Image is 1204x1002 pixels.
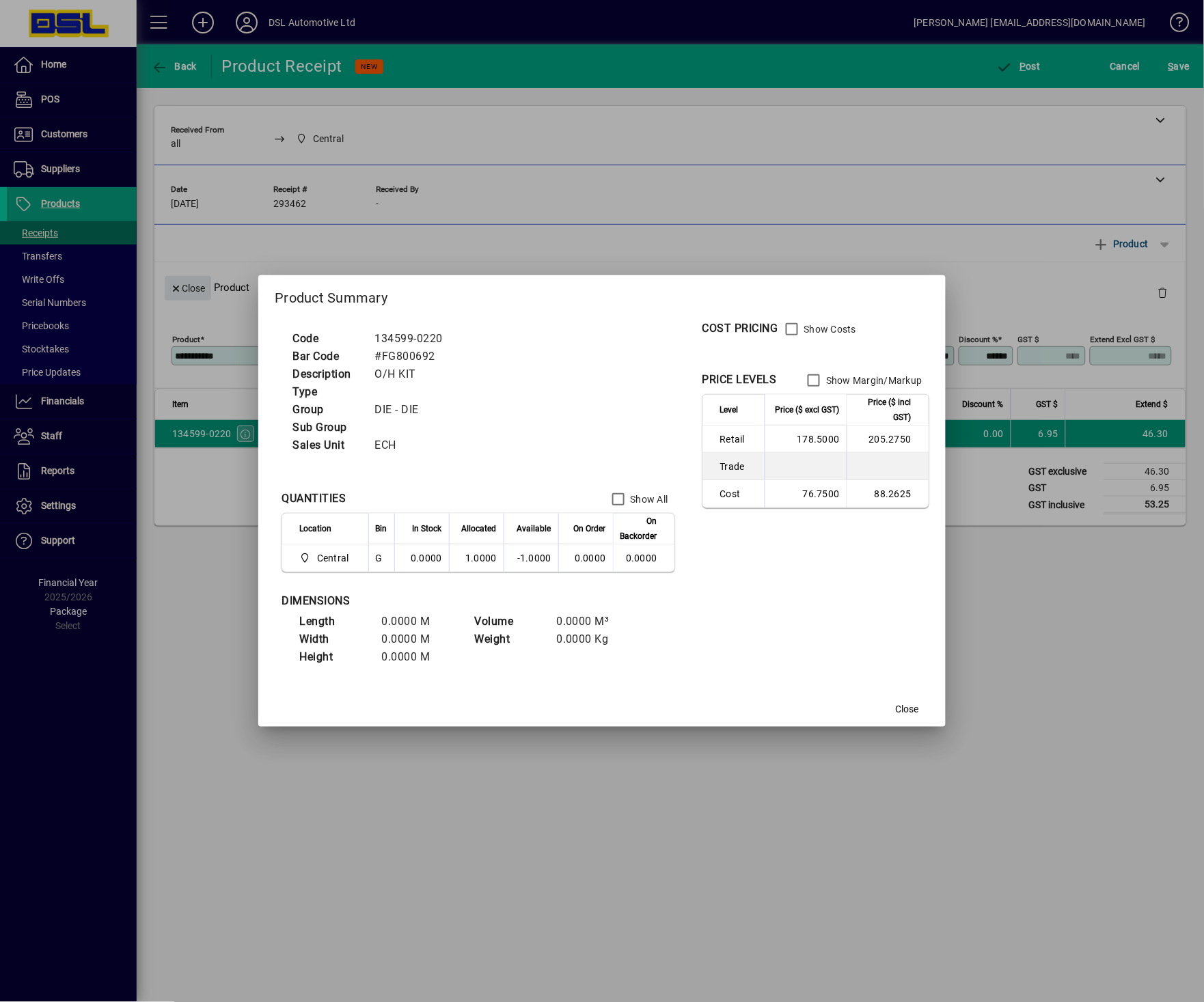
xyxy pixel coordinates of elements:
[628,492,668,506] label: Show All
[776,402,840,417] span: Price ($ excl GST)
[282,593,623,609] div: DIMENSIONS
[286,383,368,401] td: Type
[368,365,459,383] td: O/H KIT
[368,348,459,365] td: #FG800692
[467,613,549,630] td: Volume
[462,521,497,536] span: Allocated
[258,275,945,315] h2: Product Summary
[720,487,758,501] span: Cost
[896,702,919,716] span: Close
[292,613,374,630] td: Length
[823,374,922,387] label: Show Margin/Markup
[368,401,459,419] td: DIE - DIE
[282,490,346,507] div: QUANTITIES
[702,320,778,337] div: COST PRICING
[394,544,449,572] td: 0.0000
[286,330,368,348] td: Code
[368,544,394,572] td: G
[720,432,758,446] span: Retail
[847,480,929,507] td: 88.2625
[847,426,929,453] td: 205.2750
[317,551,349,565] span: Central
[292,630,374,648] td: Width
[368,330,459,348] td: 134599-0220
[374,613,456,630] td: 0.0000 M
[413,521,442,536] span: In Stock
[575,553,606,563] span: 0.0000
[292,648,374,666] td: Height
[620,514,657,544] span: On Backorder
[802,322,857,336] label: Show Costs
[765,480,847,507] td: 76.7500
[286,419,368,436] td: Sub Group
[765,426,847,453] td: 178.5000
[374,630,456,648] td: 0.0000 M
[286,436,368,454] td: Sales Unit
[299,550,354,566] span: Central
[368,436,459,454] td: ECH
[299,521,331,536] span: Location
[720,402,739,417] span: Level
[702,372,777,388] div: PRICE LEVELS
[286,365,368,383] td: Description
[549,613,631,630] td: 0.0000 M³
[467,630,549,648] td: Weight
[574,521,606,536] span: On Order
[720,460,758,473] span: Trade
[504,544,558,572] td: -1.0000
[517,521,551,536] span: Available
[549,630,631,648] td: 0.0000 Kg
[376,521,387,536] span: Bin
[613,544,674,572] td: 0.0000
[286,348,368,365] td: Bar Code
[286,401,368,419] td: Group
[449,544,504,572] td: 1.0000
[374,648,456,666] td: 0.0000 M
[854,395,912,425] span: Price ($ incl GST)
[886,697,929,721] button: Close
